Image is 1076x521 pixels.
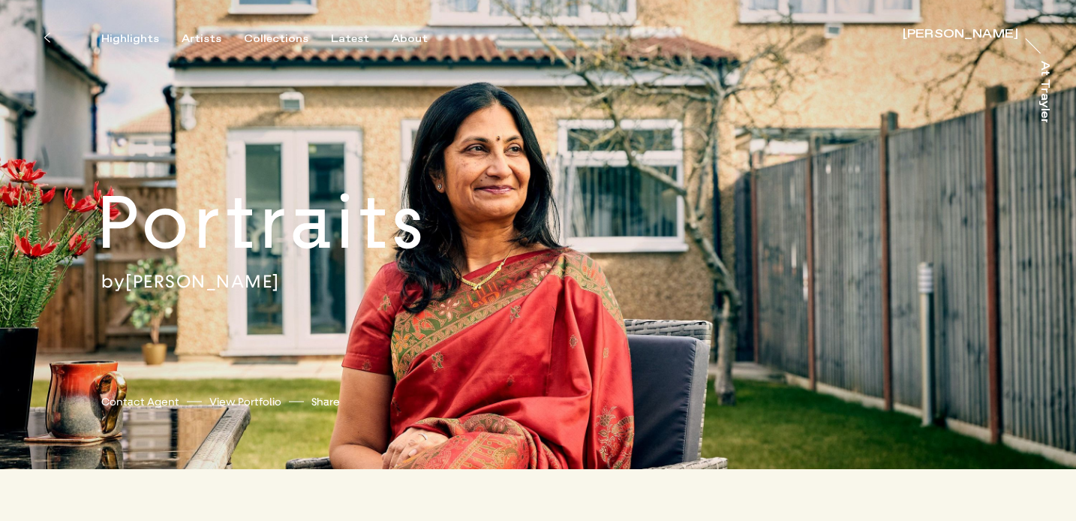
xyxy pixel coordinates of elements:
div: Highlights [101,32,159,46]
a: At Trayler [1035,61,1050,122]
div: At Trayler [1038,61,1050,125]
a: Contact Agent [101,394,179,410]
h2: Portraits [97,176,529,270]
button: Collections [244,32,331,46]
button: Highlights [101,32,182,46]
a: [PERSON_NAME] [125,270,280,293]
a: View Portfolio [209,394,281,410]
span: by [101,270,125,293]
div: Artists [182,32,221,46]
div: Collections [244,32,308,46]
a: [PERSON_NAME] [903,29,1018,44]
div: Latest [331,32,369,46]
button: About [392,32,450,46]
button: Share [311,392,340,412]
button: Latest [331,32,392,46]
div: About [392,32,428,46]
button: Artists [182,32,244,46]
